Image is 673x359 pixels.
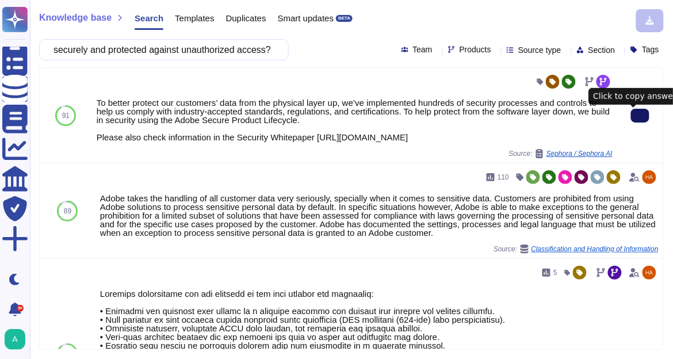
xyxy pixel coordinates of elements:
[64,208,71,215] span: 89
[135,14,163,22] span: Search
[546,150,613,157] span: Sephora / Sephora AI
[518,46,561,54] span: Source type
[226,14,266,22] span: Duplicates
[531,246,659,253] span: Classification and Handling of Information
[588,46,615,54] span: Section
[413,45,433,54] span: Team
[553,269,557,276] span: 5
[494,245,659,254] span: Source:
[2,327,33,352] button: user
[62,112,70,119] span: 91
[498,174,509,181] span: 110
[643,266,656,280] img: user
[17,305,24,312] div: 9+
[175,14,214,22] span: Templates
[100,194,659,237] div: Adobe takes the handling of all customer data very seriously, specially when it comes to sensitiv...
[45,40,277,60] input: Search a question or template...
[460,45,491,54] span: Products
[97,98,613,142] div: To better protect our customers’ data from the physical layer up, we’ve implemented hundreds of s...
[278,14,334,22] span: Smart updates
[5,329,25,350] img: user
[642,45,659,54] span: Tags
[336,15,353,22] div: BETA
[509,149,613,158] span: Source:
[643,170,656,184] img: user
[39,13,112,22] span: Knowledge base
